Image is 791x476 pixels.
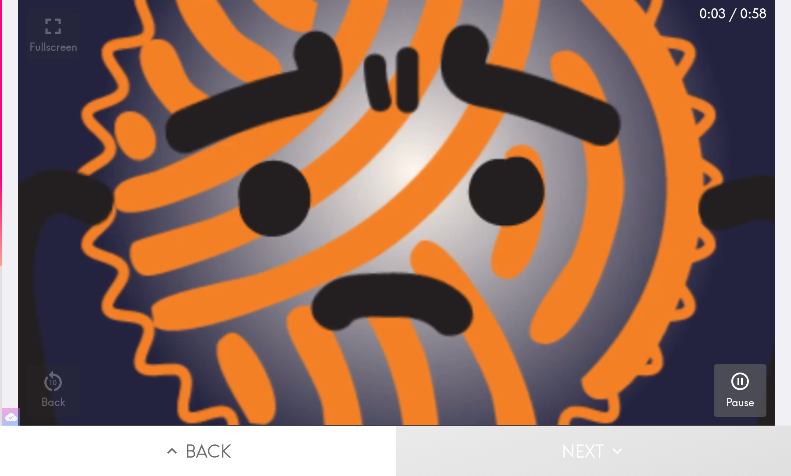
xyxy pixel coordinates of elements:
[726,395,754,410] h5: Pause
[699,4,766,23] div: 0:03 / 0:58
[41,395,65,410] h5: Back
[27,9,79,61] button: Fullscreen
[49,378,57,387] p: 10
[27,364,79,417] button: 10Back
[29,40,77,55] h5: Fullscreen
[714,364,766,417] button: Pause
